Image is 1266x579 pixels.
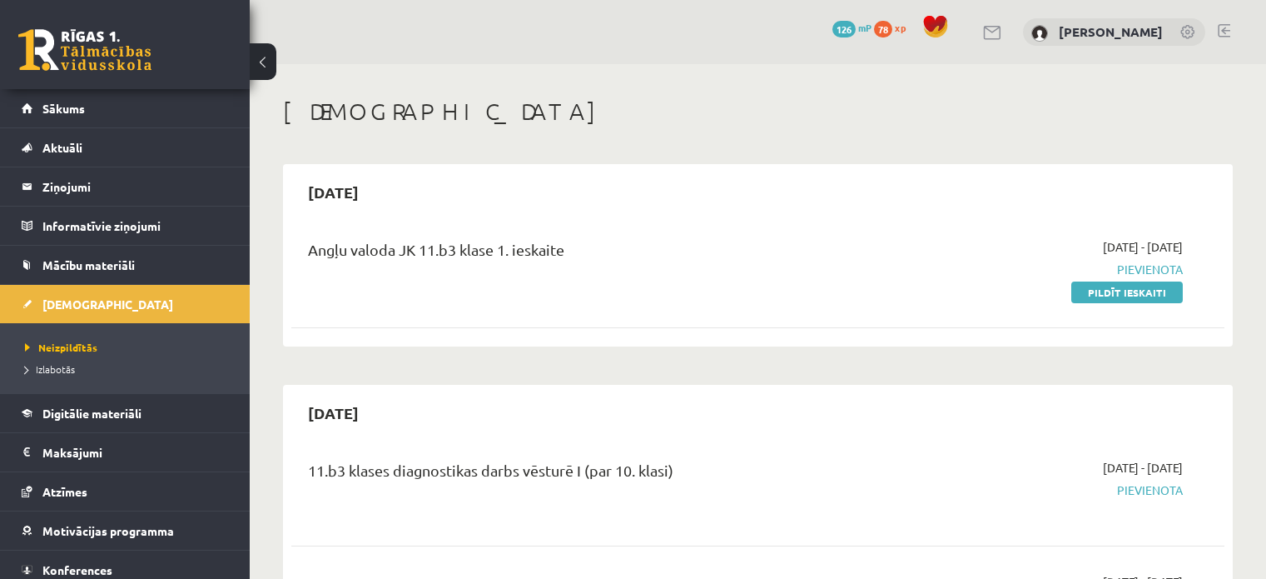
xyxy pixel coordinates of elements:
[42,207,229,245] legend: Informatīvie ziņojumi
[22,285,229,323] a: [DEMOGRAPHIC_DATA]
[25,341,97,354] span: Neizpildītās
[908,261,1183,278] span: Pievienota
[308,459,883,490] div: 11.b3 klases diagnostikas darbs vēsturē I (par 10. klasi)
[22,512,229,550] a: Motivācijas programma
[283,97,1233,126] h1: [DEMOGRAPHIC_DATA]
[1103,238,1183,256] span: [DATE] - [DATE]
[42,257,135,272] span: Mācību materiāli
[22,472,229,511] a: Atzīmes
[1031,25,1048,42] img: Sofija Spure
[42,406,141,421] span: Digitālie materiāli
[22,207,229,245] a: Informatīvie ziņojumi
[42,523,174,538] span: Motivācijas programma
[22,246,229,284] a: Mācību materiāli
[291,172,375,212] h2: [DATE]
[22,89,229,127] a: Sākums
[42,140,82,155] span: Aktuāli
[42,167,229,206] legend: Ziņojumi
[25,362,75,376] span: Izlabotās
[1071,282,1183,303] a: Pildīt ieskaiti
[25,340,233,355] a: Neizpildītās
[42,433,229,472] legend: Maksājumi
[291,393,375,432] h2: [DATE]
[25,362,233,377] a: Izlabotās
[832,21,871,34] a: 126 mP
[858,21,871,34] span: mP
[1059,23,1163,40] a: [PERSON_NAME]
[874,21,892,37] span: 78
[22,167,229,206] a: Ziņojumi
[42,101,85,116] span: Sākums
[895,21,906,34] span: xp
[42,297,173,312] span: [DEMOGRAPHIC_DATA]
[42,484,87,499] span: Atzīmes
[18,29,151,71] a: Rīgas 1. Tālmācības vidusskola
[22,394,229,432] a: Digitālie materiāli
[1103,459,1183,477] span: [DATE] - [DATE]
[22,128,229,167] a: Aktuāli
[22,433,229,472] a: Maksājumi
[908,482,1183,499] span: Pievienota
[42,562,112,577] span: Konferences
[874,21,914,34] a: 78 xp
[832,21,856,37] span: 126
[308,238,883,269] div: Angļu valoda JK 11.b3 klase 1. ieskaite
